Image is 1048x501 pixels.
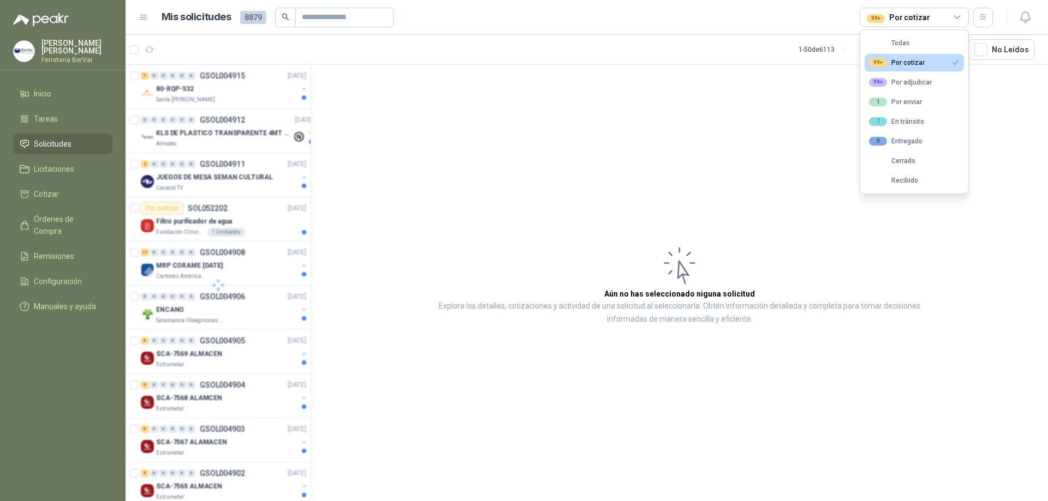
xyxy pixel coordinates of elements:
span: Tareas [34,113,58,125]
div: 99+ [869,58,887,67]
h3: Aún no has seleccionado niguna solicitud [604,288,755,300]
div: 0 [869,137,887,146]
img: Company Logo [14,41,34,62]
span: Solicitudes [34,138,72,150]
span: Cotizar [34,188,59,200]
div: 99+ [867,14,885,23]
div: Entregado [869,137,922,146]
div: Cerrado [869,157,915,165]
div: Por cotizar [867,11,930,23]
a: Inicio [13,83,112,104]
button: No Leídos [968,39,1035,60]
div: Por cotizar [869,58,925,67]
div: 1 - 50 de 6113 [799,41,870,58]
span: search [282,13,289,21]
button: 0Entregado [865,132,964,150]
p: Explora los detalles, cotizaciones y actividad de una solicitud al seleccionarla. Obtén informaci... [420,300,939,326]
a: Configuración [13,271,112,292]
button: 7En tránsito [865,113,964,130]
button: 1Por enviar [865,93,964,111]
span: Configuración [34,275,82,287]
p: Ferreteria BerVar [41,57,112,63]
a: Tareas [13,108,112,129]
h1: Mis solicitudes [162,9,231,25]
button: Todas [865,34,964,52]
span: 8879 [240,11,266,24]
img: Logo peakr [13,13,69,26]
a: Solicitudes [13,134,112,154]
span: Manuales y ayuda [34,300,96,312]
button: 99+Por cotizar [865,54,964,71]
div: En tránsito [869,117,924,126]
a: Cotizar [13,184,112,204]
span: Inicio [34,88,51,100]
button: 99+Por adjudicar [865,74,964,91]
div: Recibido [869,177,918,184]
a: Manuales y ayuda [13,296,112,317]
p: [PERSON_NAME] [PERSON_NAME] [41,39,112,55]
div: Por adjudicar [869,78,932,87]
a: Licitaciones [13,159,112,179]
span: Órdenes de Compra [34,213,102,237]
span: Remisiones [34,250,74,262]
a: Remisiones [13,246,112,267]
div: Por enviar [869,98,922,106]
span: Licitaciones [34,163,74,175]
div: 99+ [869,78,887,87]
a: Órdenes de Compra [13,209,112,242]
div: Todas [869,39,910,47]
div: 7 [869,117,887,126]
button: Cerrado [865,152,964,170]
button: Recibido [865,172,964,189]
div: 1 [869,98,887,106]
